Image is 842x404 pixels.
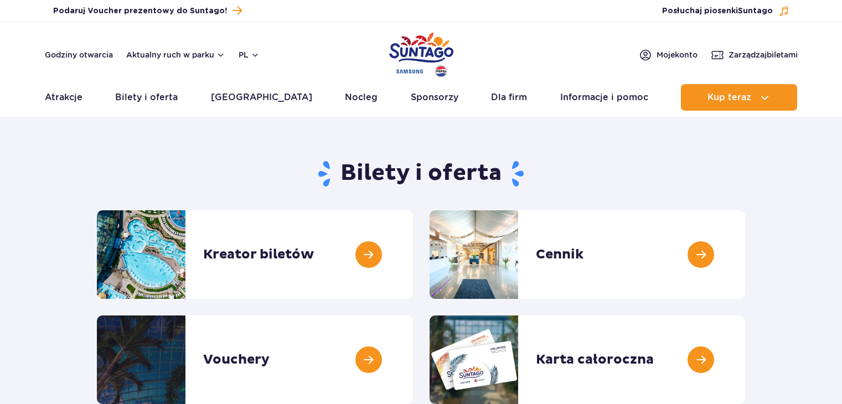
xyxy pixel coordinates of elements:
span: Podaruj Voucher prezentowy do Suntago! [53,6,227,17]
a: Podaruj Voucher prezentowy do Suntago! [53,3,242,18]
a: Godziny otwarcia [45,49,113,60]
a: [GEOGRAPHIC_DATA] [211,84,312,111]
a: Park of Poland [389,28,453,79]
a: Bilety i oferta [115,84,178,111]
span: Suntago [738,7,773,15]
a: Zarządzajbiletami [711,48,798,61]
button: Posłuchaj piosenkiSuntago [662,6,789,17]
a: Dla firm [491,84,527,111]
span: Moje konto [657,49,698,60]
a: Mojekonto [639,48,698,61]
span: Posłuchaj piosenki [662,6,773,17]
a: Sponsorzy [411,84,458,111]
button: Aktualny ruch w parku [126,50,225,59]
a: Nocleg [345,84,378,111]
button: pl [239,49,260,60]
span: Zarządzaj biletami [729,49,798,60]
a: Informacje i pomoc [560,84,648,111]
button: Kup teraz [681,84,797,111]
span: Kup teraz [707,92,751,102]
h1: Bilety i oferta [97,159,745,188]
a: Atrakcje [45,84,82,111]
